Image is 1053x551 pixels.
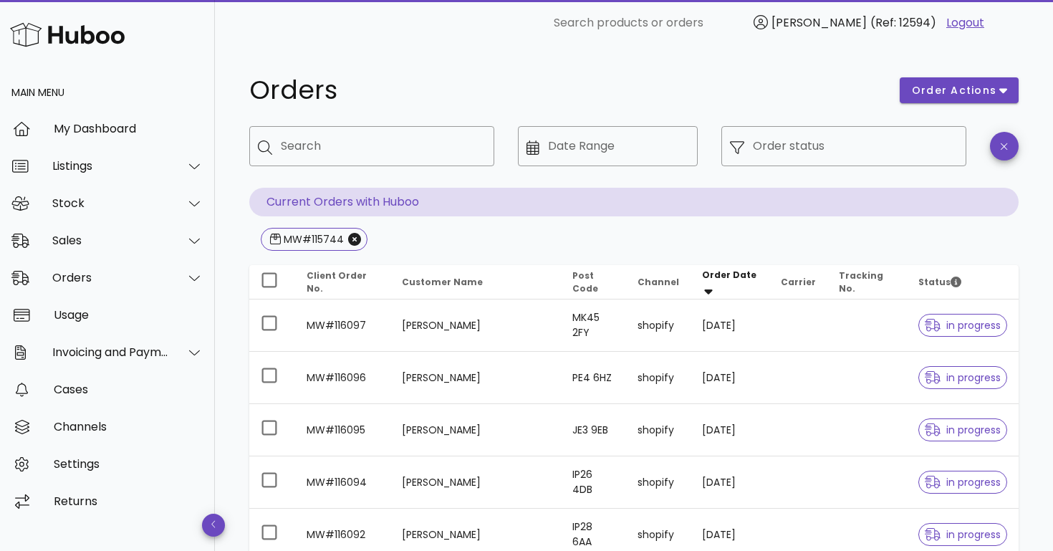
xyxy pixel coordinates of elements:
td: [DATE] [691,300,769,352]
th: Tracking No. [827,265,907,300]
td: [DATE] [691,456,769,509]
span: [PERSON_NAME] [771,14,867,31]
div: Stock [52,196,169,210]
td: [PERSON_NAME] [390,300,561,352]
td: shopify [626,352,691,404]
td: MW#116096 [295,352,390,404]
div: Returns [54,494,203,508]
th: Carrier [769,265,827,300]
span: Status [918,276,961,288]
div: Sales [52,234,169,247]
span: Order Date [702,269,756,281]
td: MW#116094 [295,456,390,509]
th: Channel [626,265,691,300]
td: [DATE] [691,352,769,404]
span: Customer Name [402,276,483,288]
div: Invoicing and Payments [52,345,169,359]
td: PE4 6HZ [561,352,626,404]
td: shopify [626,404,691,456]
span: order actions [911,83,997,98]
td: [PERSON_NAME] [390,352,561,404]
span: Post Code [572,269,598,294]
span: in progress [925,320,1001,330]
span: in progress [925,477,1001,487]
th: Post Code [561,265,626,300]
th: Client Order No. [295,265,390,300]
td: shopify [626,456,691,509]
img: Huboo Logo [10,19,125,50]
td: shopify [626,300,691,352]
span: Client Order No. [307,269,367,294]
td: MW#116097 [295,300,390,352]
td: [DATE] [691,404,769,456]
td: [PERSON_NAME] [390,404,561,456]
div: Channels [54,420,203,433]
a: Logout [946,14,984,32]
span: (Ref: 12594) [870,14,936,31]
div: Settings [54,457,203,471]
p: Current Orders with Huboo [249,188,1019,216]
span: Channel [638,276,679,288]
div: Listings [52,159,169,173]
td: MK45 2FY [561,300,626,352]
td: IP26 4DB [561,456,626,509]
span: in progress [925,373,1001,383]
div: Cases [54,383,203,396]
div: Orders [52,271,169,284]
h1: Orders [249,77,883,103]
span: in progress [925,425,1001,435]
th: Status [907,265,1019,300]
button: order actions [900,77,1019,103]
div: My Dashboard [54,122,203,135]
button: Close [348,233,361,246]
span: Tracking No. [839,269,883,294]
td: [PERSON_NAME] [390,456,561,509]
td: MW#116095 [295,404,390,456]
th: Order Date: Sorted descending. Activate to remove sorting. [691,265,769,300]
div: Usage [54,308,203,322]
span: in progress [925,530,1001,540]
span: Carrier [781,276,816,288]
th: Customer Name [390,265,561,300]
td: JE3 9EB [561,404,626,456]
div: MW#115744 [281,232,344,246]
